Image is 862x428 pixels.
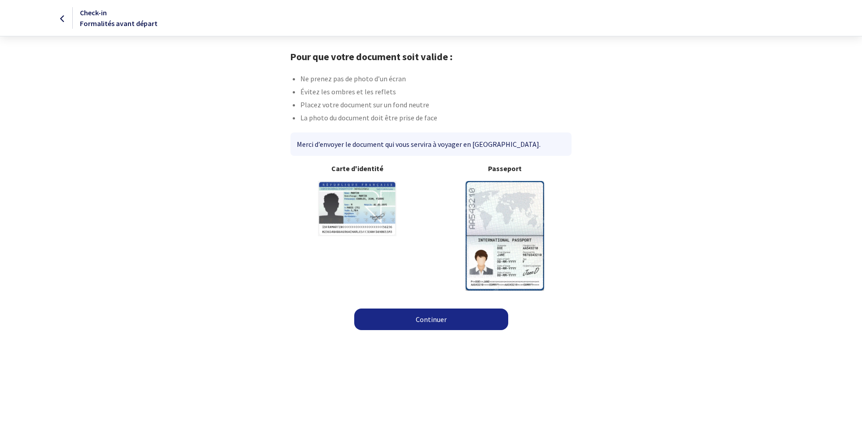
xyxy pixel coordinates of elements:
img: illuCNI.svg [318,181,396,236]
li: Placez votre document sur un fond neutre [300,99,572,112]
li: Ne prenez pas de photo d’un écran [300,73,572,86]
img: illuPasseport.svg [466,181,544,290]
li: Évitez les ombres et les reflets [300,86,572,99]
b: Passeport [438,163,572,174]
h1: Pour que votre document soit valide : [290,51,572,62]
a: Continuer [354,309,508,330]
li: La photo du document doit être prise de face [300,112,572,125]
div: Merci d’envoyer le document qui vous servira à voyager en [GEOGRAPHIC_DATA]. [290,132,571,156]
span: Check-in Formalités avant départ [80,8,158,28]
b: Carte d'identité [290,163,424,174]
